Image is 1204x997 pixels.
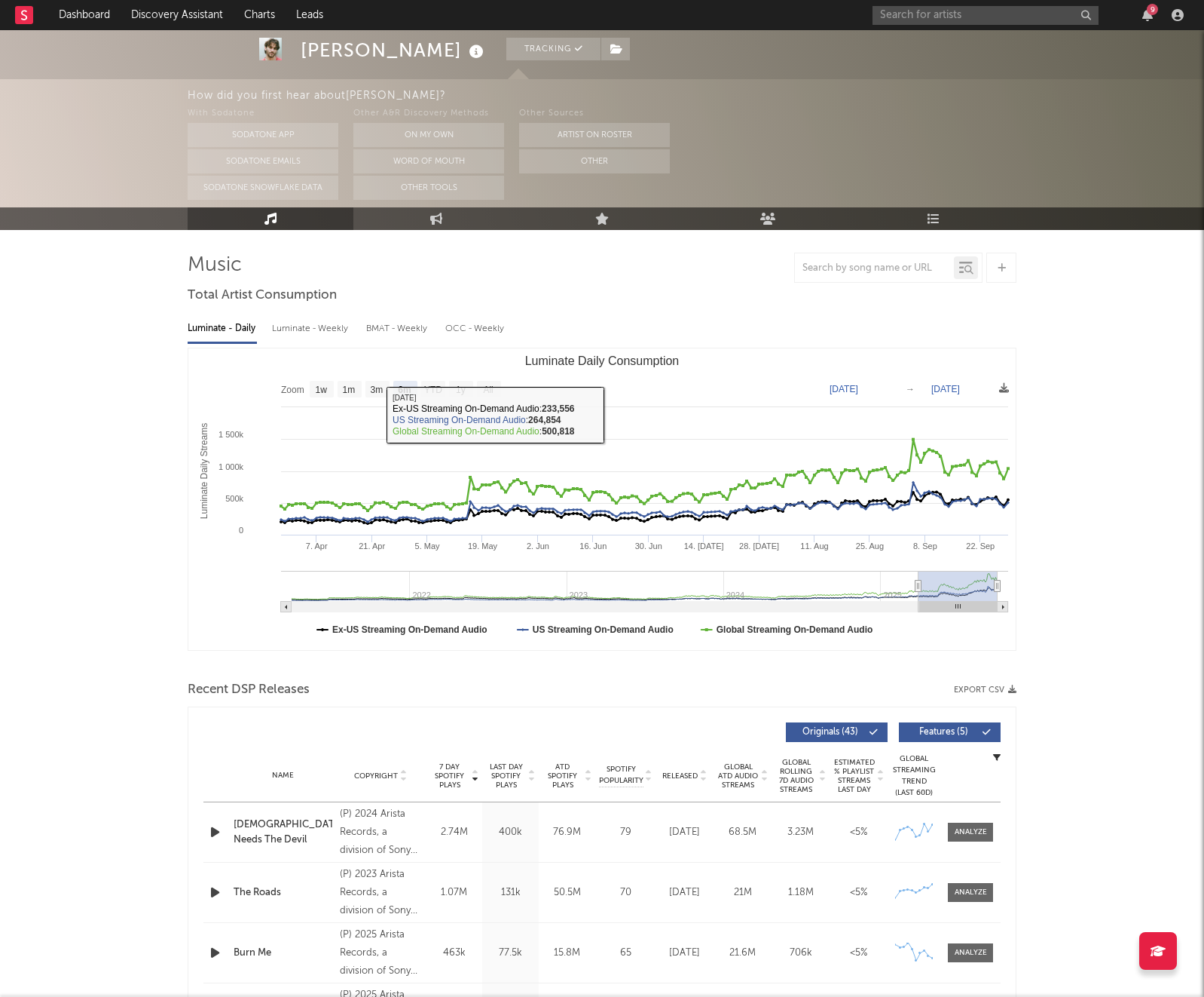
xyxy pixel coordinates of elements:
[796,728,865,737] span: Originals ( 43 )
[659,885,710,900] div: [DATE]
[599,825,652,840] div: 79
[332,624,487,635] text: Ex-US Streaming On-Demand Audio
[542,946,591,961] div: 15.8M
[833,946,884,961] div: <5%
[486,762,526,790] span: Last Day Spotify Plays
[353,105,504,123] div: Other A&R Discovery Methods
[188,287,337,305] span: Total Artist Consumption
[533,624,674,635] text: US Streaming On-Demand Audio
[775,825,826,840] div: 3.23M
[786,722,888,742] button: Originals(43)
[429,885,478,900] div: 1.07M
[717,825,768,840] div: 68.5M
[739,541,779,551] text: 28. [DATE]
[599,764,643,787] span: Spotify Popularity
[415,541,441,551] text: 5. May
[717,885,768,900] div: 21M
[429,762,469,790] span: 7 Day Spotify Plays
[856,541,884,551] text: 25. Aug
[891,753,937,799] div: Global Streaming Trend (Last 60D)
[486,825,535,840] div: 400k
[599,885,652,900] div: 70
[218,430,244,439] text: 1 500k
[899,722,1001,742] button: Features(5)
[188,348,1016,650] svg: Luminate Daily Consumption
[343,385,356,395] text: 1m
[234,818,332,847] a: [DEMOGRAPHIC_DATA] Needs The Devil
[366,316,430,342] div: BMAT - Weekly
[483,385,493,395] text: All
[966,541,995,551] text: 22. Sep
[872,6,1099,25] input: Search for artists
[272,316,351,342] div: Luminate - Weekly
[424,385,442,395] text: YTD
[527,541,549,551] text: 2. Jun
[659,946,710,961] div: [DATE]
[234,946,332,961] a: Burn Me
[931,384,960,394] text: [DATE]
[353,123,504,147] button: On My Own
[188,105,338,123] div: With Sodatone
[913,541,937,551] text: 8. Sep
[717,624,873,635] text: Global Streaming On-Demand Audio
[684,541,724,551] text: 14. [DATE]
[542,762,582,790] span: ATD Spotify Plays
[188,123,338,147] button: Sodatone App
[800,541,828,551] text: 11. Aug
[519,105,670,123] div: Other Sources
[468,541,498,551] text: 19. May
[659,825,710,840] div: [DATE]
[234,885,332,900] a: The Roads
[398,385,411,395] text: 6m
[1147,4,1158,15] div: 9
[371,385,384,395] text: 3m
[353,149,504,173] button: Word Of Mouth
[717,762,759,790] span: Global ATD Audio Streams
[579,541,607,551] text: 16. Jun
[199,423,209,519] text: Luminate Daily Streams
[281,385,304,395] text: Zoom
[833,885,884,900] div: <5%
[775,758,817,794] span: Global Rolling 7D Audio Streams
[599,946,652,961] div: 65
[340,805,422,860] div: (P) 2024 Arista Records, a division of Sony Music Entertainment, under exclusive license from [PE...
[188,176,338,200] button: Sodatone Snowflake Data
[188,149,338,173] button: Sodatone Emails
[1142,9,1153,21] button: 9
[429,946,478,961] div: 463k
[830,384,858,394] text: [DATE]
[359,541,385,551] text: 21. Apr
[188,681,310,699] span: Recent DSP Releases
[218,462,244,471] text: 1 000k
[717,946,768,961] div: 21.6M
[188,87,1204,105] div: How did you first hear about [PERSON_NAME] ?
[234,770,332,781] div: Name
[456,385,466,395] text: 1y
[239,526,243,535] text: 0
[306,541,328,551] text: 7. Apr
[542,885,591,900] div: 50.5M
[225,494,243,503] text: 500k
[429,825,478,840] div: 2.74M
[301,38,487,63] div: [PERSON_NAME]
[354,772,398,781] span: Copyright
[316,385,328,395] text: 1w
[775,885,826,900] div: 1.18M
[635,541,662,551] text: 30. Jun
[906,384,915,394] text: →
[542,825,591,840] div: 76.9M
[188,316,257,342] div: Luminate - Daily
[833,758,875,794] span: Estimated % Playlist Streams Last Day
[833,825,884,840] div: <5%
[795,262,954,275] input: Search by song name or URL
[340,866,422,920] div: (P) 2023 Arista Records, a division of Sony Music Entertainment, under exclusive license from [PE...
[486,885,535,900] div: 131k
[353,176,504,200] button: Other Tools
[340,926,422,980] div: (P) 2025 Arista Records, a division of Sony Music Entertainment, under exclusive license from [PE...
[525,354,680,367] text: Luminate Daily Consumption
[519,123,670,147] button: Artist on Roster
[519,149,670,173] button: Other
